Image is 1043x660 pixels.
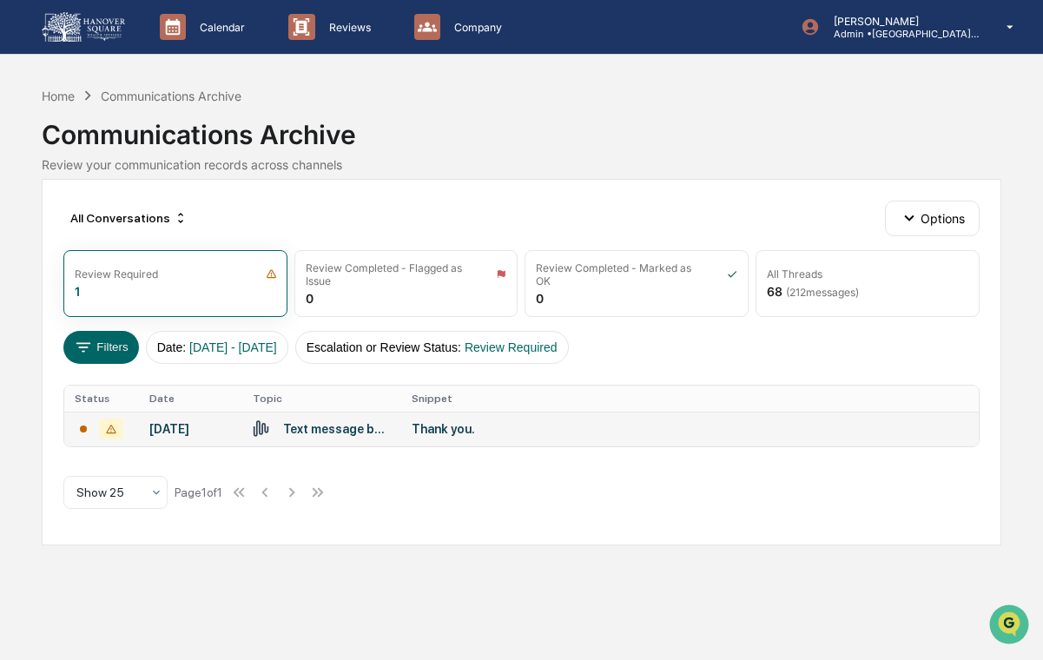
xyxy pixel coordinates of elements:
p: Company [440,21,511,34]
div: Communications Archive [42,105,1001,150]
a: Powered byPylon [122,430,210,444]
div: Review Required [75,267,158,280]
div: All Conversations [63,204,195,232]
span: [DATE] [154,236,189,250]
p: How can we help? [17,36,316,64]
img: 1751574470498-79e402a7-3db9-40a0-906f-966fe37d0ed6 [36,133,68,164]
img: icon [496,268,506,280]
div: Past conversations [17,193,116,207]
span: [PERSON_NAME] [54,283,141,297]
button: See all [269,189,316,210]
p: [PERSON_NAME] [820,15,981,28]
img: Cece Ferraez [17,220,45,247]
div: Home [42,89,75,103]
span: Review Required [465,340,558,354]
div: 🗄️ [126,357,140,371]
button: Filters [63,331,139,364]
button: Options [885,201,980,235]
button: Date:[DATE] - [DATE] [146,331,288,364]
div: Review Completed - Flagged as Issue [306,261,475,287]
img: 1746055101610-c473b297-6a78-478c-a979-82029cc54cd1 [17,133,49,164]
th: Snippet [401,386,979,412]
div: We're available if you need us! [78,150,239,164]
th: Topic [242,386,401,412]
p: Calendar [186,21,254,34]
span: ( 212 messages) [786,286,859,299]
a: 🔎Data Lookup [10,381,116,412]
div: 🖐️ [17,357,31,371]
span: [DATE] [154,283,189,297]
span: [PERSON_NAME] [54,236,141,250]
div: 68 [767,284,859,299]
span: • [144,283,150,297]
div: Review your communication records across channels [42,157,1001,172]
p: Reviews [315,21,380,34]
div: 0 [536,291,544,306]
th: Status [64,386,139,412]
div: Review Completed - Marked as OK [536,261,705,287]
img: Cece Ferraez [17,267,45,294]
div: 0 [306,291,314,306]
span: • [144,236,150,250]
div: Text message between 3366185413, [PERSON_NAME] [283,422,391,436]
div: Communications Archive [101,89,241,103]
th: Date [139,386,241,412]
span: Preclearance [35,355,112,373]
img: logo [42,12,125,42]
a: 🖐️Preclearance [10,348,119,379]
img: icon [727,268,737,280]
span: Attestations [143,355,215,373]
button: Start new chat [295,138,316,159]
div: 🔎 [17,390,31,404]
div: [DATE] [149,422,231,436]
span: [DATE] - [DATE] [189,340,277,354]
div: Page 1 of 1 [175,485,222,499]
span: Pylon [173,431,210,444]
a: 🗄️Attestations [119,348,222,379]
div: 1 [75,284,80,299]
div: Start new chat [78,133,285,150]
p: Admin • [GEOGRAPHIC_DATA] Wealth Advisors [820,28,981,40]
iframe: Open customer support [987,603,1034,650]
div: Thank you. [412,422,968,436]
button: Escalation or Review Status:Review Required [295,331,569,364]
div: All Threads [767,267,822,280]
span: Data Lookup [35,388,109,406]
img: icon [266,268,277,280]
